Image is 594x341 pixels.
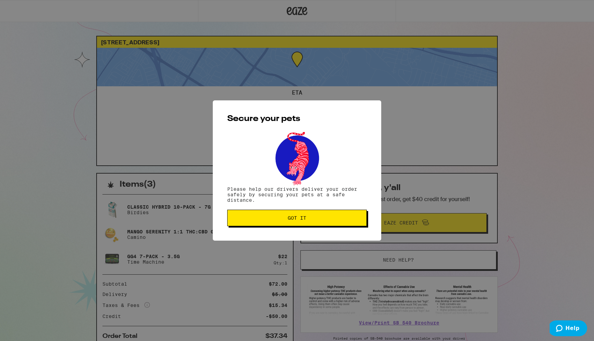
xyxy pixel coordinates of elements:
p: Please help our drivers deliver your order safely by securing your pets at a safe distance. [227,186,367,203]
span: Got it [288,216,306,220]
button: Got it [227,210,367,226]
img: pets [269,130,325,186]
h2: Secure your pets [227,115,367,123]
iframe: Opens a widget where you can find more information [550,320,587,338]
